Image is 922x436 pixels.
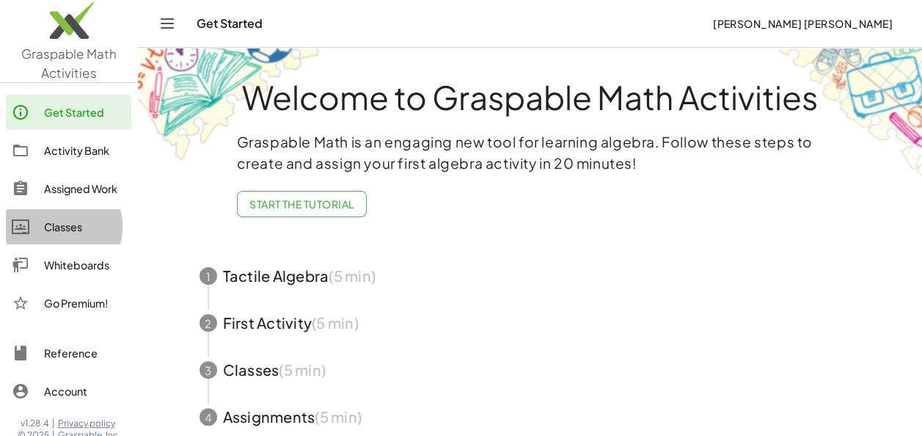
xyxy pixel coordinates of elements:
span: Start the Tutorial [249,197,354,211]
a: Classes [6,209,131,244]
a: Privacy policy [58,418,120,429]
span: [PERSON_NAME] [PERSON_NAME] [712,17,893,30]
div: Assigned Work [44,180,125,197]
a: Assigned Work [6,171,131,206]
div: Reference [44,344,125,362]
button: Start the Tutorial [237,191,367,217]
a: Account [6,374,131,409]
p: Graspable Math is an engaging new tool for learning algebra. Follow these steps to create and ass... [237,131,824,174]
span: Graspable Math Activities [21,46,117,81]
a: Whiteboards [6,247,131,283]
span: v1.28.4 [21,418,49,429]
img: get-started-bg-ul-Ceg4j33I.png [138,46,321,163]
div: Activity Bank [44,142,125,159]
button: Toggle navigation [156,12,179,35]
div: Account [44,382,125,400]
button: 3Classes(5 min) [182,346,879,393]
div: Classes [44,218,125,236]
button: [PERSON_NAME] [PERSON_NAME] [700,10,904,37]
div: 1 [200,267,217,285]
div: Go Premium! [44,294,125,312]
button: 1Tactile Algebra(5 min) [182,252,879,299]
div: Get Started [44,103,125,121]
a: Reference [6,335,131,371]
div: 4 [200,408,217,426]
h1: Welcome to Graspable Math Activities [172,80,888,114]
a: Get Started [6,95,131,130]
button: 2First Activity(5 min) [182,299,879,346]
div: 2 [200,314,217,332]
div: 3 [200,361,217,379]
div: Whiteboards [44,256,125,274]
a: Activity Bank [6,133,131,168]
span: | [52,418,55,429]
